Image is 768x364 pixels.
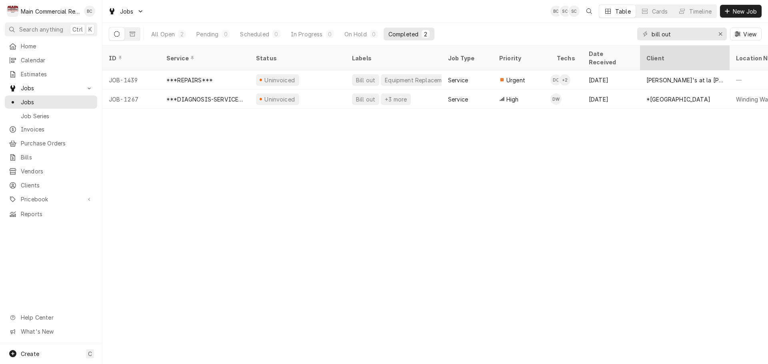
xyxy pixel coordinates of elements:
span: Clients [21,181,93,189]
a: Bills [5,151,97,164]
div: Main Commercial Refrigeration Service [21,7,80,16]
div: 0 [328,30,332,38]
div: Uninvoiced [264,76,296,84]
div: [DATE] [582,90,640,109]
button: View [730,28,762,40]
span: C [88,350,92,358]
button: Search anythingCtrlK [5,22,97,36]
div: DC [550,74,562,86]
a: Go to Pricebook [5,193,97,206]
span: Create [21,350,39,357]
a: Jobs [5,95,97,109]
div: M [7,6,18,17]
span: Jobs [21,84,81,92]
span: Invoices [21,125,93,133]
div: Equipment Replacement [384,76,451,84]
div: 0 [223,30,228,38]
span: Home [21,42,93,50]
span: Calendar [21,56,93,64]
div: [PERSON_NAME]'s at la [PERSON_NAME] [646,76,723,84]
a: Purchase Orders [5,137,97,150]
div: Bill out [355,95,376,103]
span: K [88,25,92,34]
div: Scheduled [240,30,269,38]
span: Jobs [120,7,134,16]
div: 0 [372,30,376,38]
div: 0 [274,30,279,38]
div: Date Received [589,50,632,66]
span: Estimates [21,70,93,78]
a: Clients [5,179,97,192]
div: SC [568,6,580,17]
span: View [742,30,758,38]
div: Bookkeeper Main Commercial's Avatar [84,6,95,17]
div: JOB-1439 [102,70,160,90]
div: In Progress [291,30,323,38]
div: SC [560,6,571,17]
button: Open search [583,5,596,18]
div: 2 [423,30,428,38]
div: [DATE] [582,70,640,90]
div: Status [256,54,338,62]
div: DW [550,93,562,105]
div: Service [448,76,468,84]
span: Purchase Orders [21,139,93,147]
span: Urgent [506,76,525,84]
div: Job Type [448,54,486,62]
span: High [506,95,519,103]
span: Help Center [21,313,92,322]
div: Sharon Campbell's Avatar [560,6,571,17]
span: Reports [21,210,93,218]
button: New Job [720,5,762,18]
span: Search anything [19,25,63,34]
a: Job Series [5,109,97,123]
span: Bills [21,153,93,161]
a: Invoices [5,123,97,136]
span: Pricebook [21,195,81,203]
div: Service [448,95,468,103]
div: BC [550,6,562,17]
div: On Hold [344,30,367,38]
div: JOB-1267 [102,90,160,109]
div: Table [615,7,631,16]
a: Go to Jobs [105,5,147,18]
div: Cards [652,7,668,16]
div: Bill out [355,76,376,84]
span: Job Series [21,112,93,120]
div: Main Commercial Refrigeration Service's Avatar [7,6,18,17]
div: All Open [151,30,175,38]
div: Pending [196,30,218,38]
a: Go to What's New [5,325,97,338]
div: Service [166,54,242,62]
span: Vendors [21,167,93,175]
div: Client [646,54,722,62]
a: Reports [5,207,97,221]
input: Keyword search [652,28,712,40]
div: Dorian Wertz's Avatar [550,93,562,105]
span: Ctrl [72,25,83,34]
span: Jobs [21,98,93,106]
button: Erase input [714,28,727,40]
a: Go to Jobs [5,82,97,95]
a: Vendors [5,165,97,178]
a: Estimates [5,68,97,81]
div: Priority [499,54,542,62]
div: ID [109,54,152,62]
div: *[GEOGRAPHIC_DATA] [646,95,710,103]
div: Timeline [689,7,712,16]
span: New Job [731,7,758,16]
a: Home [5,40,97,53]
div: BC [84,6,95,17]
div: Dylan Crawford's Avatar [550,74,562,86]
span: What's New [21,327,92,336]
div: +3 more [384,95,408,103]
a: Go to Help Center [5,311,97,324]
a: Calendar [5,54,97,67]
div: Labels [352,54,435,62]
div: Uninvoiced [264,95,296,103]
div: 2 [180,30,184,38]
div: Scott Costello's Avatar [568,6,580,17]
div: + 2 [559,74,570,86]
div: Bookkeeper Main Commercial's Avatar [550,6,562,17]
div: Completed [388,30,418,38]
